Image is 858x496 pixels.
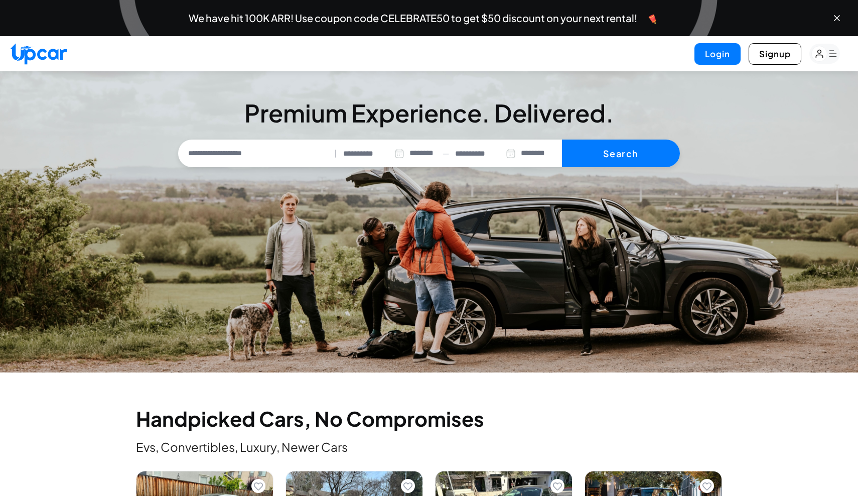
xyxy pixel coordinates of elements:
h3: Premium Experience. Delivered. [178,98,680,128]
button: Search [562,140,680,168]
h2: Handpicked Cars, No Compromises [136,409,722,429]
button: Signup [749,43,801,65]
button: Add to favorites [251,479,265,493]
button: Add to favorites [700,479,714,493]
p: Evs, Convertibles, Luxury, Newer Cars [136,439,722,455]
span: — [443,148,449,159]
button: Close banner [832,13,842,23]
span: | [335,148,337,159]
button: Add to favorites [401,479,415,493]
span: We have hit 100K ARR! Use coupon code CELEBRATE50 to get $50 discount on your next rental! [189,13,637,23]
button: Login [694,43,741,65]
img: Upcar Logo [10,43,67,65]
button: Add to favorites [550,479,564,493]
